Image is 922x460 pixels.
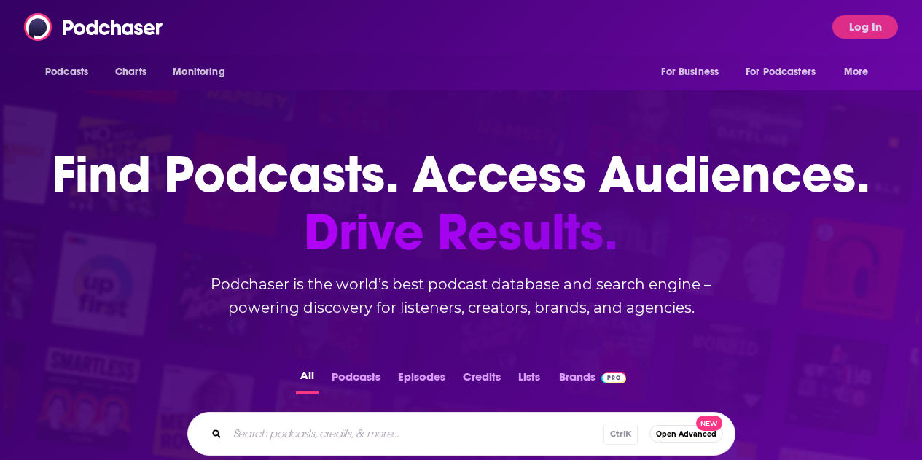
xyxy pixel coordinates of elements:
h2: Podchaser is the world’s best podcast database and search engine – powering discovery for listene... [170,273,753,319]
span: Podcasts [45,62,88,82]
button: Log In [832,15,898,39]
span: Ctrl K [603,424,638,445]
button: Podcasts [327,366,385,394]
input: Search podcasts, credits, & more... [227,422,603,445]
img: Podchaser Pro [601,372,627,383]
span: For Business [661,62,719,82]
div: Search podcasts, credits, & more... [187,412,735,456]
a: Charts [106,58,155,86]
button: All [296,366,319,394]
button: open menu [163,58,243,86]
h1: Find Podcasts. Access Audiences. [52,146,870,261]
span: More [844,62,869,82]
span: Open Advanced [656,430,716,438]
span: Charts [115,62,146,82]
button: Episodes [394,366,450,394]
button: Open AdvancedNew [649,425,723,443]
span: Monitoring [173,62,224,82]
button: Lists [514,366,544,394]
span: Drive Results. [52,203,870,261]
button: open menu [651,58,737,86]
button: open menu [35,58,107,86]
span: For Podcasters [746,62,816,82]
button: open menu [736,58,837,86]
span: New [696,416,722,431]
a: BrandsPodchaser Pro [559,366,627,394]
button: open menu [834,58,887,86]
img: Podchaser - Follow, Share and Rate Podcasts [24,13,164,41]
button: Credits [458,366,505,394]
